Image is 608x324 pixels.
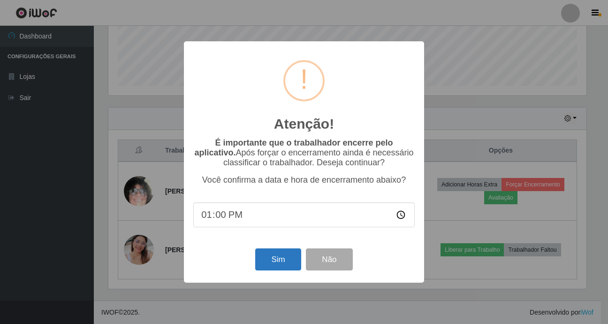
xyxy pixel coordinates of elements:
[274,116,334,132] h2: Atenção!
[306,248,352,270] button: Não
[193,138,415,168] p: Após forçar o encerramento ainda é necessário classificar o trabalhador. Deseja continuar?
[255,248,301,270] button: Sim
[193,175,415,185] p: Você confirma a data e hora de encerramento abaixo?
[194,138,393,157] b: É importante que o trabalhador encerre pelo aplicativo.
